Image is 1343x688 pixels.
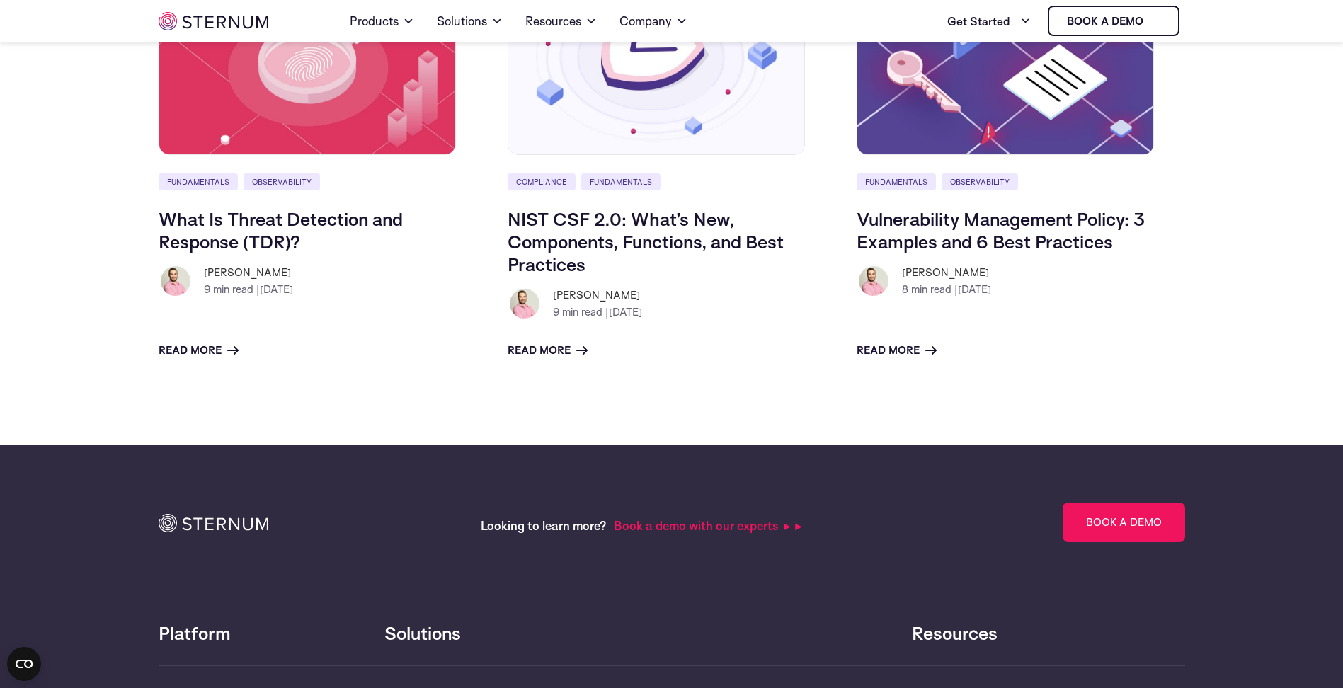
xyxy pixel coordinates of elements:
[159,514,268,532] img: icon
[508,342,588,359] a: Read more
[508,287,542,321] img: Lian Granot
[7,647,41,681] button: Open CMP widget
[609,305,642,319] span: [DATE]
[553,304,642,321] p: min read |
[553,305,559,319] span: 9
[204,264,293,281] h6: [PERSON_NAME]
[619,1,687,41] a: Company
[1149,16,1160,27] img: sternum iot
[244,173,320,190] a: Observability
[159,264,193,298] img: Lian Granot
[902,264,991,281] h6: [PERSON_NAME]
[553,287,642,304] h6: [PERSON_NAME]
[159,12,268,30] img: sternum iot
[942,173,1018,190] a: Observability
[902,282,908,296] span: 8
[350,1,414,41] a: Products
[260,282,293,296] span: [DATE]
[857,264,891,298] img: Lian Granot
[204,281,293,298] p: min read |
[1063,503,1185,542] a: Book a Demo
[159,207,403,253] a: What Is Threat Detection and Response (TDR)?
[508,173,576,190] a: Compliance
[857,173,936,190] a: Fundamentals
[525,1,597,41] a: Resources
[508,207,784,275] a: NIST CSF 2.0: What’s New, Components, Functions, and Best Practices
[204,282,210,296] span: 9
[857,207,1145,253] a: Vulnerability Management Policy: 3 Examples and 6 Best Practices
[159,342,239,359] a: Read more
[947,7,1031,35] a: Get Started
[857,342,937,359] a: Read more
[1048,6,1179,36] a: Book a demo
[159,173,238,190] a: Fundamentals
[481,518,607,533] span: Looking to learn more?
[437,1,503,41] a: Solutions
[958,282,991,296] span: [DATE]
[614,518,804,533] span: Book a demo with our experts ►►
[902,281,991,298] p: min read |
[581,173,661,190] a: Fundamentals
